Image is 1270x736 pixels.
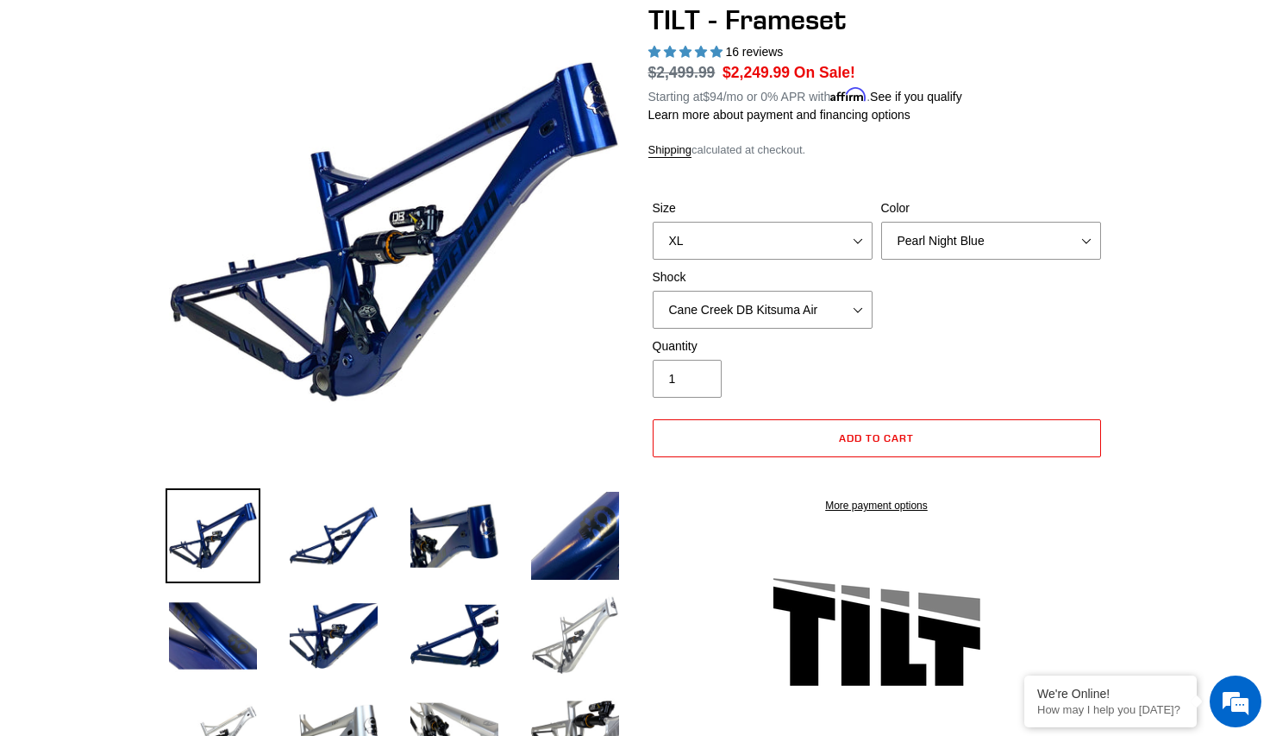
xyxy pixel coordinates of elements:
[55,86,98,129] img: d_696896380_company_1647369064580_696896380
[870,90,962,104] a: See if you qualify - Learn more about Affirm Financing (opens in modal)
[407,588,502,683] img: Load image into Gallery viewer, TILT - Frameset
[648,3,1105,36] h1: TILT - Frameset
[653,337,873,355] label: Quantity
[286,588,381,683] img: Load image into Gallery viewer, TILT - Frameset
[286,488,381,583] img: Load image into Gallery viewer, TILT - Frameset
[723,64,790,81] span: $2,249.99
[407,488,502,583] img: Load image into Gallery viewer, TILT - Frameset
[1037,703,1184,716] p: How may I help you today?
[100,217,238,392] span: We're online!
[166,488,260,583] img: Load image into Gallery viewer, TILT - Frameset
[648,143,692,158] a: Shipping
[528,588,622,683] img: Load image into Gallery viewer, TILT - Frameset
[794,61,855,84] span: On Sale!
[653,419,1101,457] button: Add to cart
[19,95,45,121] div: Navigation go back
[839,431,914,444] span: Add to cart
[648,64,716,81] s: $2,499.99
[283,9,324,50] div: Minimize live chat window
[1037,687,1184,701] div: We're Online!
[653,498,1101,513] a: More payment options
[9,471,328,532] textarea: Type your message and hit 'Enter'
[725,45,783,59] span: 16 reviews
[648,84,962,106] p: Starting at /mo or 0% APR with .
[653,199,873,217] label: Size
[881,199,1101,217] label: Color
[166,588,260,683] img: Load image into Gallery viewer, TILT - Frameset
[653,268,873,286] label: Shock
[116,97,316,119] div: Chat with us now
[830,87,866,102] span: Affirm
[648,108,910,122] a: Learn more about payment and financing options
[648,142,1105,159] div: calculated at checkout.
[528,488,622,583] img: Load image into Gallery viewer, TILT - Frameset
[648,45,726,59] span: 5.00 stars
[703,90,723,104] span: $94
